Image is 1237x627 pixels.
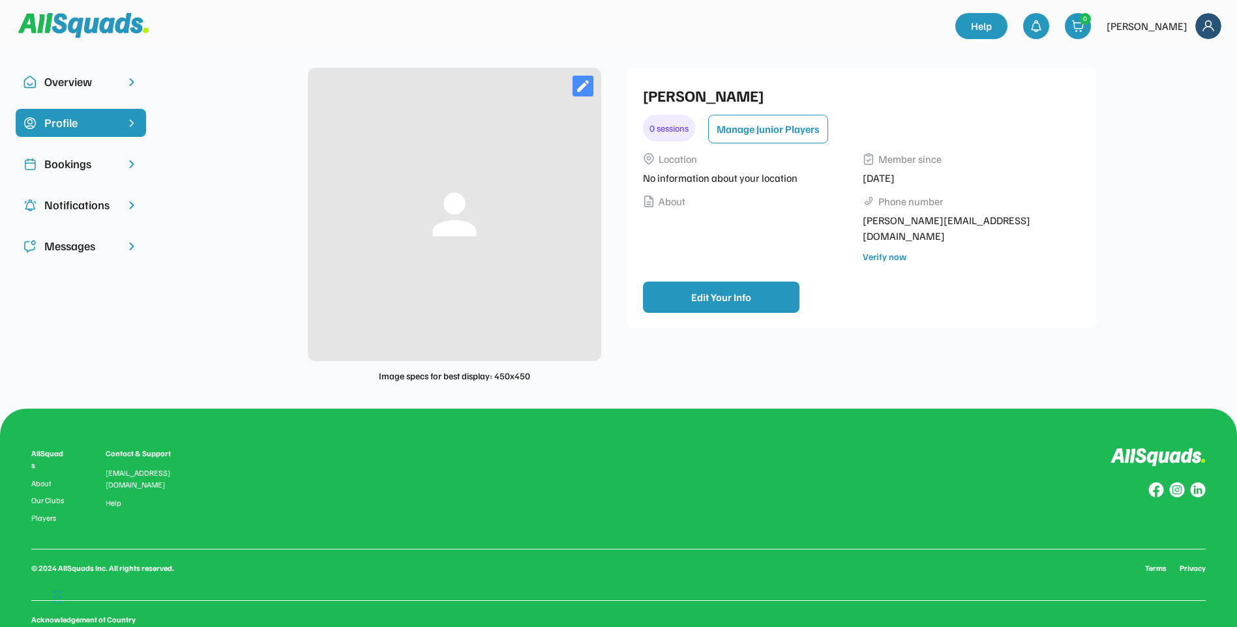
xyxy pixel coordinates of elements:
[31,496,67,505] a: Our Clubs
[23,240,37,253] img: Icon%20copy%205.svg
[23,117,37,130] img: Icon%20copy%2015.svg
[44,114,117,132] div: Profile
[643,282,799,313] button: Edit Your Info
[23,76,37,89] img: Icon%20copy%2010.svg
[1145,562,1167,574] a: Terms
[125,76,138,89] img: chevron-right.svg
[863,170,1075,186] div: [DATE]
[31,562,174,574] div: © 2024 AllSquads Inc. All rights reserved.
[1080,14,1090,23] div: 0
[379,369,530,383] div: Image specs for best display: 450x450
[422,182,487,247] button: person
[23,158,37,171] img: Icon%20copy%202.svg
[125,199,138,212] img: chevron-right.svg
[23,199,37,212] img: Icon%20copy%204.svg
[643,83,1075,107] div: [PERSON_NAME]
[125,158,138,171] img: chevron-right.svg
[1190,482,1206,498] img: Group%20copy%206.svg
[659,194,685,209] div: About
[125,117,138,130] img: chevron-right%20copy%203.svg
[1030,20,1043,33] img: bell-03%20%281%29.svg
[106,467,186,491] div: [EMAIL_ADDRESS][DOMAIN_NAME]
[1110,448,1206,467] img: Logo%20inverted.svg
[18,13,149,38] img: Squad%20Logo.svg
[106,448,186,459] div: Contact & Support
[1169,482,1185,498] img: Group%20copy%207.svg
[863,153,874,165] img: Vector%2013.svg
[1180,562,1206,574] a: Privacy
[863,212,1075,244] div: [PERSON_NAME][EMAIL_ADDRESS][DOMAIN_NAME]
[659,151,697,167] div: Location
[44,196,117,214] div: Notifications
[44,155,117,173] div: Bookings
[106,499,121,508] a: Help
[1195,13,1221,39] img: Frame%2018.svg
[643,115,695,141] div: 0 sessions
[44,237,117,255] div: Messages
[708,115,828,143] button: Manage Junior Players
[878,151,942,167] div: Member since
[31,479,67,488] a: About
[643,153,655,165] img: Vector%2011.svg
[125,240,138,253] img: chevron-right.svg
[643,170,855,186] div: No information about your location
[1107,18,1187,34] div: [PERSON_NAME]
[863,250,906,263] div: Verify now
[31,448,67,471] div: AllSquads
[31,614,136,626] div: Acknowledgement of Country
[643,196,655,207] img: Vector%2014.svg
[44,73,117,91] div: Overview
[878,194,944,209] div: Phone number
[1071,20,1084,33] img: shopping-cart-01%20%281%29.svg
[31,514,67,523] a: Players
[1148,482,1164,498] img: Group%20copy%208.svg
[955,13,1007,39] a: Help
